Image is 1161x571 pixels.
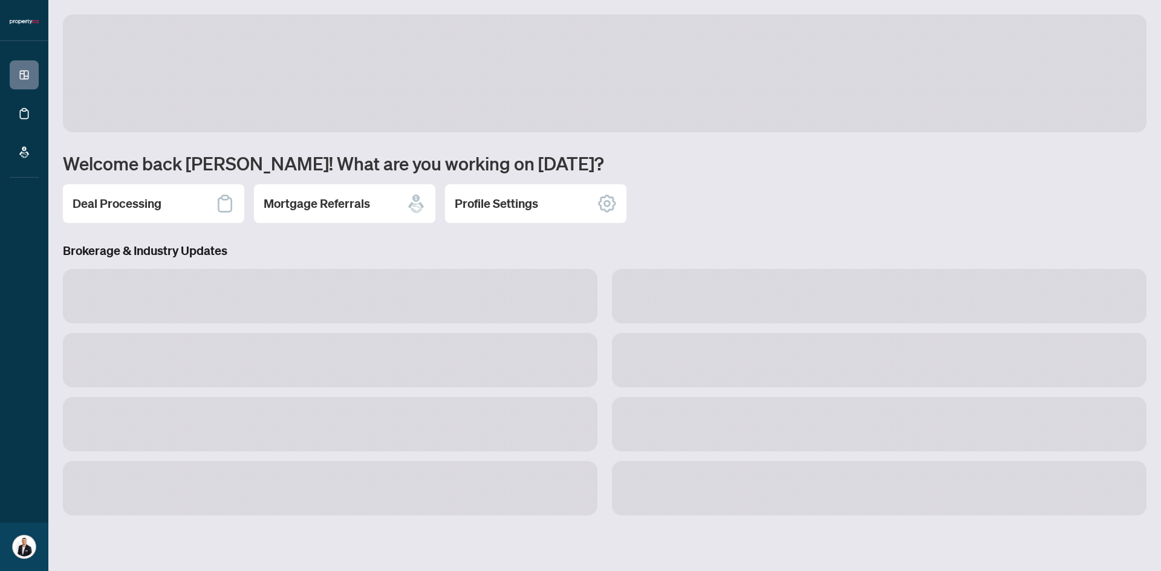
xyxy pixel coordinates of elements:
h2: Mortgage Referrals [264,195,370,212]
h1: Welcome back [PERSON_NAME]! What are you working on [DATE]? [63,152,1146,175]
h3: Brokerage & Industry Updates [63,242,1146,259]
img: logo [10,18,39,25]
img: Profile Icon [13,535,36,558]
h2: Profile Settings [455,195,538,212]
h2: Deal Processing [73,195,161,212]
